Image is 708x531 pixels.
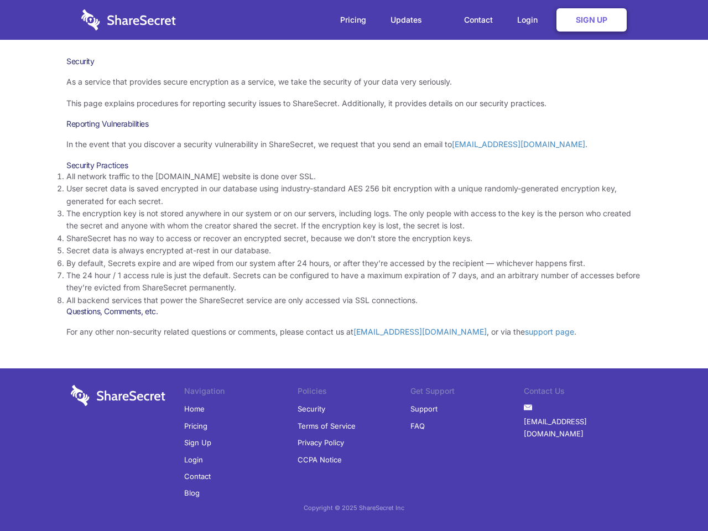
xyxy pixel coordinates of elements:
[66,207,642,232] li: The encryption key is not stored anywhere in our system or on our servers, including logs. The on...
[298,434,344,451] a: Privacy Policy
[524,385,637,400] li: Contact Us
[66,56,642,66] h1: Security
[298,400,325,417] a: Security
[525,327,574,336] a: support page
[66,257,642,269] li: By default, Secrets expire and are wiped from our system after 24 hours, or after they’re accesse...
[66,294,642,306] li: All backend services that power the ShareSecret service are only accessed via SSL connections.
[184,385,298,400] li: Navigation
[66,97,642,110] p: This page explains procedures for reporting security issues to ShareSecret. Additionally, it prov...
[329,3,377,37] a: Pricing
[66,119,642,129] h3: Reporting Vulnerabilities
[506,3,554,37] a: Login
[71,385,165,406] img: logo-wordmark-white-trans-d4663122ce5f474addd5e946df7df03e33cb6a1c49d2221995e7729f52c070b2.svg
[453,3,504,37] a: Contact
[81,9,176,30] img: logo-wordmark-white-trans-d4663122ce5f474addd5e946df7df03e33cb6a1c49d2221995e7729f52c070b2.svg
[66,138,642,150] p: In the event that you discover a security vulnerability in ShareSecret, we request that you send ...
[353,327,487,336] a: [EMAIL_ADDRESS][DOMAIN_NAME]
[410,418,425,434] a: FAQ
[184,451,203,468] a: Login
[524,413,637,442] a: [EMAIL_ADDRESS][DOMAIN_NAME]
[184,400,205,417] a: Home
[184,434,211,451] a: Sign Up
[66,244,642,257] li: Secret data is always encrypted at-rest in our database.
[66,76,642,88] p: As a service that provides secure encryption as a service, we take the security of your data very...
[66,170,642,183] li: All network traffic to the [DOMAIN_NAME] website is done over SSL.
[184,468,211,485] a: Contact
[410,385,524,400] li: Get Support
[66,326,642,338] p: For any other non-security related questions or comments, please contact us at , or via the .
[66,183,642,207] li: User secret data is saved encrypted in our database using industry-standard AES 256 bit encryptio...
[556,8,627,32] a: Sign Up
[298,418,356,434] a: Terms of Service
[184,418,207,434] a: Pricing
[66,232,642,244] li: ShareSecret has no way to access or recover an encrypted secret, because we don’t store the encry...
[66,306,642,316] h3: Questions, Comments, etc.
[298,385,411,400] li: Policies
[298,451,342,468] a: CCPA Notice
[410,400,438,417] a: Support
[452,139,585,149] a: [EMAIL_ADDRESS][DOMAIN_NAME]
[66,160,642,170] h3: Security Practices
[66,269,642,294] li: The 24 hour / 1 access rule is just the default. Secrets can be configured to have a maximum expi...
[184,485,200,501] a: Blog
